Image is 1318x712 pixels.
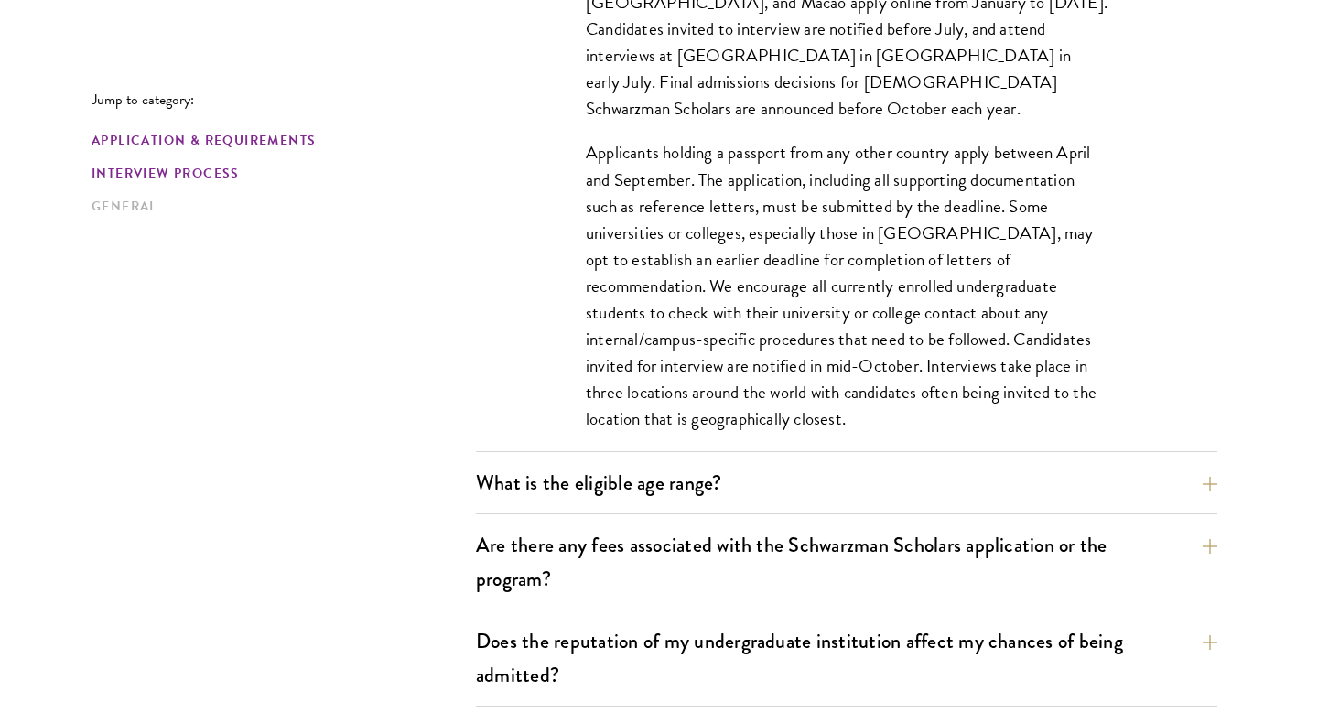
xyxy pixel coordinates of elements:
[476,524,1217,599] button: Are there any fees associated with the Schwarzman Scholars application or the program?
[476,620,1217,696] button: Does the reputation of my undergraduate institution affect my chances of being admitted?
[92,131,465,150] a: Application & Requirements
[586,139,1107,432] p: Applicants holding a passport from any other country apply between April and September. The appli...
[92,164,465,183] a: Interview Process
[92,92,476,108] p: Jump to category:
[476,462,1217,503] button: What is the eligible age range?
[92,197,465,216] a: General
